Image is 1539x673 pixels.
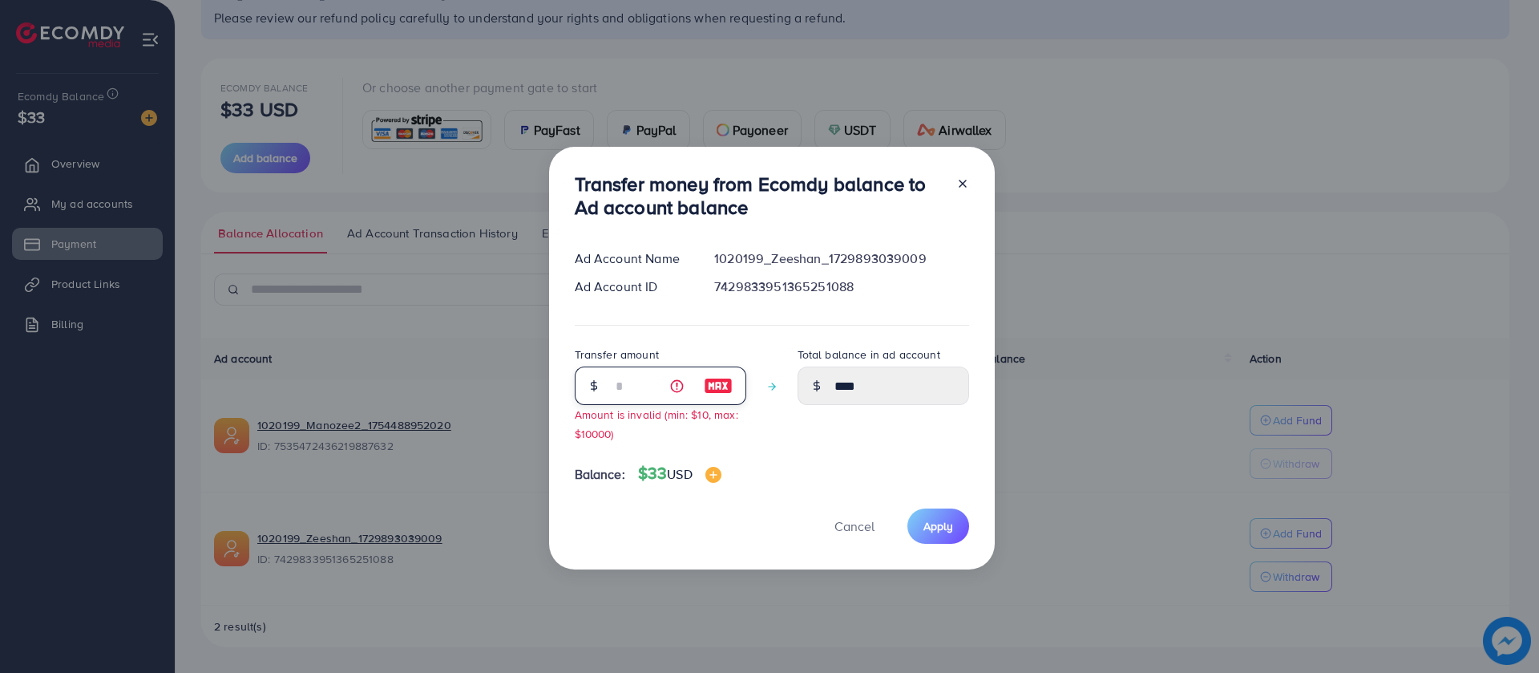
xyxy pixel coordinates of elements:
[575,172,943,219] h3: Transfer money from Ecomdy balance to Ad account balance
[704,376,733,395] img: image
[562,278,702,296] div: Ad Account ID
[907,509,969,543] button: Apply
[667,465,692,483] span: USD
[701,278,981,296] div: 7429833951365251088
[562,249,702,268] div: Ad Account Name
[638,464,721,484] h4: $33
[798,347,940,363] label: Total balance in ad account
[705,467,721,483] img: image
[834,517,875,535] span: Cancel
[575,407,738,440] small: Amount is invalid (min: $10, max: $10000)
[701,249,981,268] div: 1020199_Zeeshan_1729893039009
[575,347,659,363] label: Transfer amount
[923,518,953,534] span: Apply
[575,465,625,484] span: Balance:
[814,509,895,543] button: Cancel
